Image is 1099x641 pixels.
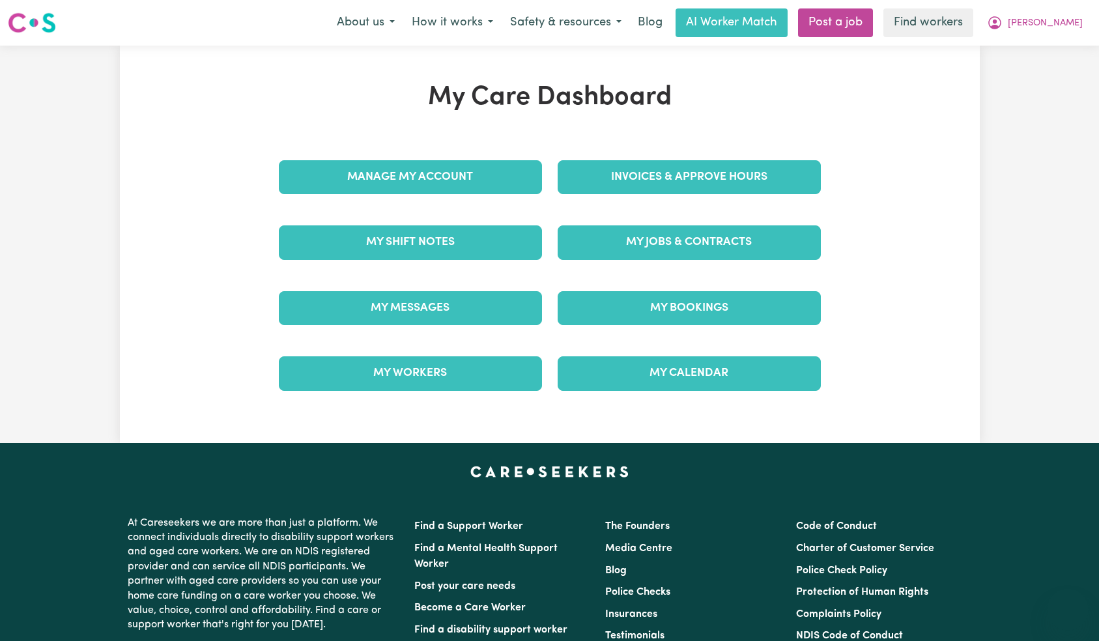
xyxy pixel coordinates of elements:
a: Find a Support Worker [414,521,523,532]
a: My Shift Notes [279,225,542,259]
iframe: Button to launch messaging window [1047,589,1089,631]
a: Find a Mental Health Support Worker [414,543,558,569]
a: My Messages [279,291,542,325]
a: Careseekers home page [470,466,629,477]
span: [PERSON_NAME] [1008,16,1083,31]
button: My Account [978,9,1091,36]
a: Manage My Account [279,160,542,194]
button: About us [328,9,403,36]
button: Safety & resources [502,9,630,36]
a: Become a Care Worker [414,603,526,613]
a: My Jobs & Contracts [558,225,821,259]
a: Careseekers logo [8,8,56,38]
a: Find a disability support worker [414,625,567,635]
button: How it works [403,9,502,36]
a: The Founders [605,521,670,532]
a: Find workers [883,8,973,37]
img: Careseekers logo [8,11,56,35]
a: NDIS Code of Conduct [796,631,903,641]
a: Code of Conduct [796,521,877,532]
a: Post your care needs [414,581,515,591]
a: Police Checks [605,587,670,597]
a: Testimonials [605,631,664,641]
a: Police Check Policy [796,565,887,576]
a: My Calendar [558,356,821,390]
a: AI Worker Match [676,8,788,37]
a: Blog [605,565,627,576]
a: Blog [630,8,670,37]
h1: My Care Dashboard [271,82,829,113]
a: Media Centre [605,543,672,554]
a: Charter of Customer Service [796,543,934,554]
a: Complaints Policy [796,609,881,620]
a: Insurances [605,609,657,620]
p: At Careseekers we are more than just a platform. We connect individuals directly to disability su... [128,511,399,638]
a: Invoices & Approve Hours [558,160,821,194]
a: Post a job [798,8,873,37]
a: My Workers [279,356,542,390]
a: Protection of Human Rights [796,587,928,597]
a: My Bookings [558,291,821,325]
